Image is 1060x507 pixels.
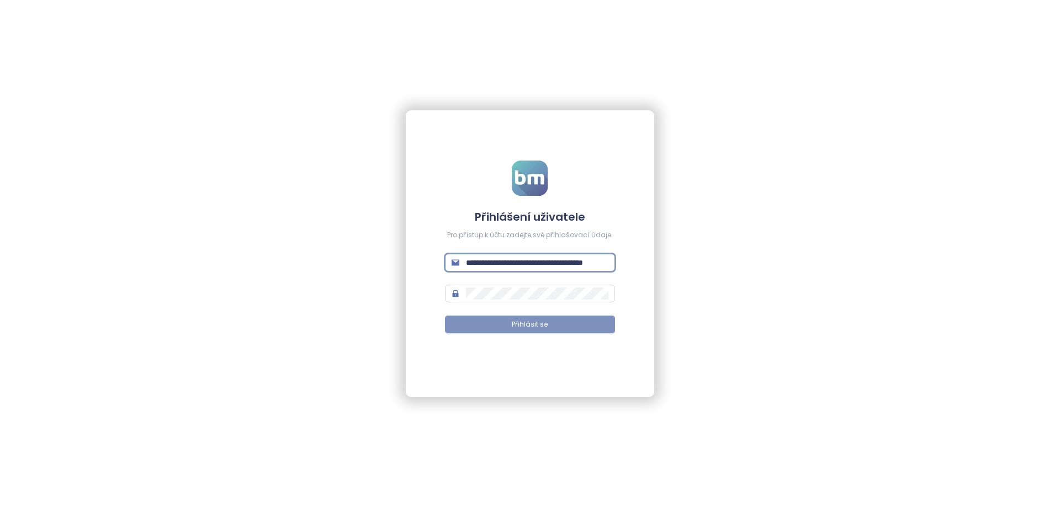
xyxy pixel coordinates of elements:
[512,161,548,196] img: logo
[452,259,459,266] span: mail
[445,209,615,225] h4: Přihlášení uživatele
[512,319,548,330] span: Přihlásit se
[445,316,615,333] button: Přihlásit se
[445,230,615,241] div: Pro přístup k účtu zadejte své přihlašovací údaje.
[452,290,459,297] span: lock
